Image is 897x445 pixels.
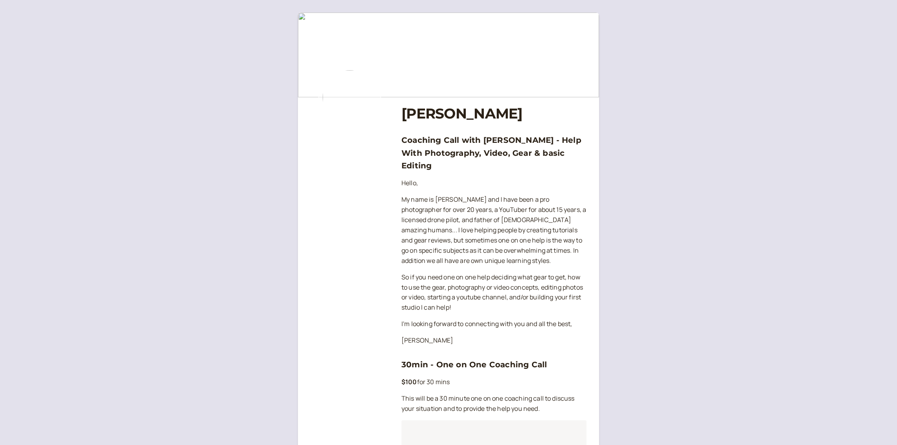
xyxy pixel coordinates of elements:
p: This will be a 30 minute one on one coaching call to discuss your situation and to provide the he... [401,394,586,414]
h1: [PERSON_NAME] [401,105,586,122]
p: So if you need one on one help deciding what gear to get, how to use the gear, photography or vid... [401,272,586,313]
a: 30min - One on One Coaching Call [401,360,547,369]
p: My name is [PERSON_NAME] and I have been a pro photographer for over 20 years, a YouTuber for abo... [401,195,586,266]
p: [PERSON_NAME] [401,336,586,346]
p: for 30 mins [401,377,586,387]
p: I'm looking forward to connecting with you and all the best, [401,319,586,329]
b: $100 [401,378,417,386]
p: Hello, [401,178,586,188]
h3: Coaching Call with [PERSON_NAME] - Help With Photography, Video, Gear & basic Editing [401,134,586,172]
